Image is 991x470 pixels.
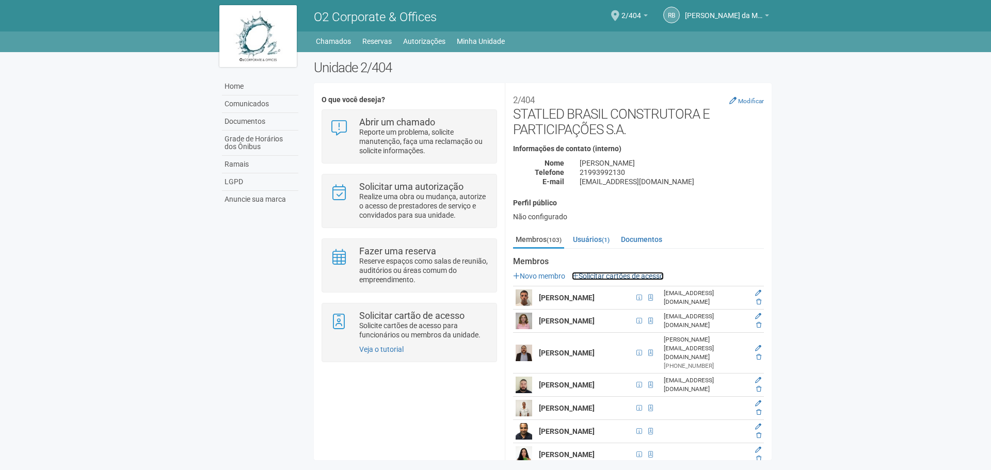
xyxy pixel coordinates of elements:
a: Reservas [362,34,392,48]
img: user.png [516,345,532,361]
div: [EMAIL_ADDRESS][DOMAIN_NAME] [664,289,747,306]
img: user.png [516,377,532,393]
a: Membros(103) [513,232,564,249]
h4: Perfil público [513,199,764,207]
p: Reserve espaços como salas de reunião, auditórios ou áreas comum do empreendimento. [359,256,489,284]
a: Fazer uma reserva Reserve espaços como salas de reunião, auditórios ou áreas comum do empreendime... [330,247,488,284]
span: Raul Barrozo da Motta Junior [685,2,762,20]
a: Chamados [316,34,351,48]
a: Excluir membro [756,455,761,462]
h4: Informações de contato (interno) [513,145,764,153]
strong: [PERSON_NAME] [539,317,595,325]
a: Excluir membro [756,321,761,329]
a: LGPD [222,173,298,191]
strong: [PERSON_NAME] [539,294,595,302]
h2: Unidade 2/404 [314,60,772,75]
h2: STATLED BRASIL CONSTRUTORA E PARTICIPAÇÕES S.A. [513,91,764,137]
small: 2/404 [513,95,535,105]
a: Excluir membro [756,298,761,305]
a: Novo membro [513,272,565,280]
a: RB [663,7,680,23]
a: Editar membro [755,423,761,430]
div: [EMAIL_ADDRESS][DOMAIN_NAME] [572,177,772,186]
p: Reporte um problema, solicite manutenção, faça uma reclamação ou solicite informações. [359,127,489,155]
a: Solicitar cartões de acesso [572,272,664,280]
strong: [PERSON_NAME] [539,404,595,412]
a: Editar membro [755,446,761,453]
strong: Abrir um chamado [359,117,435,127]
a: Editar membro [755,313,761,320]
img: user.png [516,289,532,306]
img: user.png [516,313,532,329]
div: [EMAIL_ADDRESS][DOMAIN_NAME] [664,376,747,394]
a: 2/404 [621,13,648,21]
strong: [PERSON_NAME] [539,427,595,435]
a: Excluir membro [756,353,761,361]
div: [PERSON_NAME] [572,158,772,168]
a: [PERSON_NAME] da Motta Junior [685,13,769,21]
img: user.png [516,446,532,463]
small: (103) [547,236,562,244]
a: Excluir membro [756,409,761,416]
strong: Solicitar uma autorização [359,181,463,192]
a: Veja o tutorial [359,345,404,353]
p: Solicite cartões de acesso para funcionários ou membros da unidade. [359,321,489,339]
small: Modificar [738,98,764,105]
strong: [PERSON_NAME] [539,450,595,459]
a: Ramais [222,156,298,173]
strong: [PERSON_NAME] [539,349,595,357]
span: O2 Corporate & Offices [314,10,437,24]
a: Documentos [618,232,665,247]
a: Minha Unidade [457,34,505,48]
strong: Membros [513,257,764,266]
img: logo.jpg [219,5,297,67]
strong: [PERSON_NAME] [539,381,595,389]
strong: Solicitar cartão de acesso [359,310,465,321]
a: Anuncie sua marca [222,191,298,208]
h4: O que você deseja? [322,96,497,104]
img: user.png [516,400,532,416]
span: 2/404 [621,2,641,20]
a: Editar membro [755,345,761,352]
div: [PERSON_NAME][EMAIL_ADDRESS][DOMAIN_NAME] [664,335,747,362]
img: user.png [516,423,532,440]
a: Grade de Horários dos Ônibus [222,131,298,156]
a: Editar membro [755,289,761,297]
a: Home [222,78,298,95]
a: Modificar [729,96,764,105]
small: (1) [602,236,610,244]
strong: Nome [545,159,564,167]
a: Abrir um chamado Reporte um problema, solicite manutenção, faça uma reclamação ou solicite inform... [330,118,488,155]
a: Documentos [222,113,298,131]
div: 21993992130 [572,168,772,177]
a: Editar membro [755,377,761,384]
a: Excluir membro [756,432,761,439]
a: Solicitar uma autorização Realize uma obra ou mudança, autorize o acesso de prestadores de serviç... [330,182,488,220]
a: Autorizações [403,34,445,48]
strong: Fazer uma reserva [359,246,436,256]
a: Usuários(1) [570,232,612,247]
a: Excluir membro [756,385,761,393]
strong: Telefone [535,168,564,176]
p: Realize uma obra ou mudança, autorize o acesso de prestadores de serviço e convidados para sua un... [359,192,489,220]
a: Editar membro [755,400,761,407]
div: Não configurado [513,212,764,221]
a: Comunicados [222,95,298,113]
div: [EMAIL_ADDRESS][DOMAIN_NAME] [664,312,747,330]
strong: E-mail [542,177,564,186]
a: Solicitar cartão de acesso Solicite cartões de acesso para funcionários ou membros da unidade. [330,311,488,339]
div: [PHONE_NUMBER] [664,362,747,370]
